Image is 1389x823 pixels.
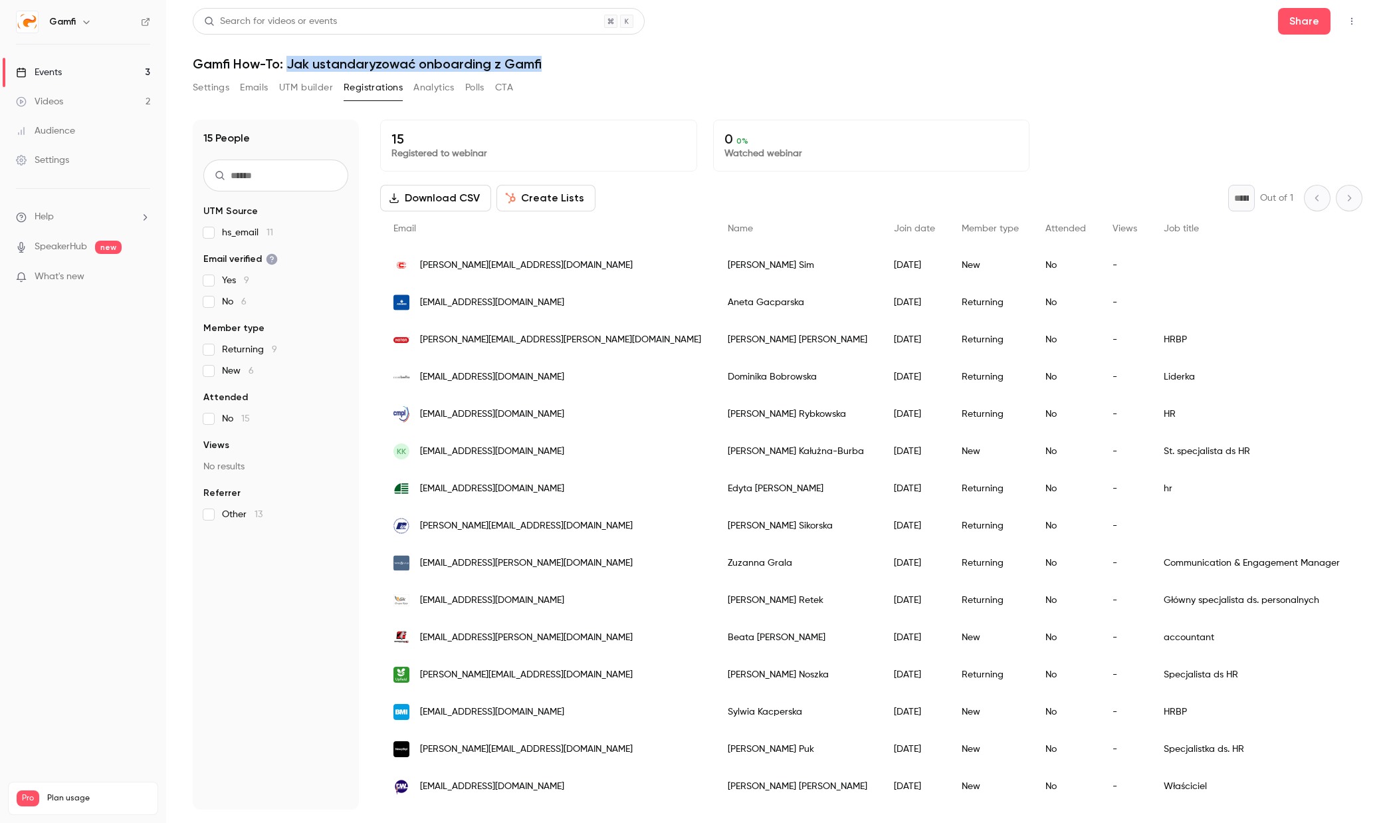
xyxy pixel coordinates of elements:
[222,412,250,425] span: No
[1150,358,1353,396] div: Liderka
[393,376,409,378] img: cosibella.pl
[714,656,881,693] div: [PERSON_NAME] Noszka
[1032,396,1099,433] div: No
[948,470,1032,507] div: Returning
[881,582,948,619] div: [DATE]
[881,321,948,358] div: [DATE]
[1032,544,1099,582] div: No
[393,257,409,273] img: caldo.pl
[393,224,416,233] span: Email
[222,508,263,521] span: Other
[203,391,248,404] span: Attended
[948,507,1032,544] div: Returning
[393,778,409,794] img: drukujemywizje.pl
[16,210,150,224] li: help-dropdown-opener
[204,15,337,29] div: Search for videos or events
[393,518,409,534] img: pan.olsztyn.pl
[420,296,564,310] span: [EMAIL_ADDRESS][DOMAIN_NAME]
[49,15,76,29] h6: Gamfi
[948,433,1032,470] div: New
[948,731,1032,768] div: New
[203,205,258,218] span: UTM Source
[962,224,1019,233] span: Member type
[420,780,564,794] span: [EMAIL_ADDRESS][DOMAIN_NAME]
[894,224,935,233] span: Join date
[393,630,409,646] img: faymonville.com
[881,358,948,396] div: [DATE]
[35,240,87,254] a: SpeakerHub
[1099,247,1150,284] div: -
[881,693,948,731] div: [DATE]
[47,793,150,804] span: Plan usage
[240,77,268,98] button: Emails
[714,396,881,433] div: [PERSON_NAME] Rybkowska
[249,366,254,376] span: 6
[420,556,633,570] span: [EMAIL_ADDRESS][PERSON_NAME][DOMAIN_NAME]
[241,414,250,423] span: 15
[393,667,409,683] img: florafg.com
[714,731,881,768] div: [PERSON_NAME] Puk
[1032,284,1099,321] div: No
[714,544,881,582] div: Zuzanna Grala
[714,321,881,358] div: [PERSON_NAME] [PERSON_NAME]
[1150,321,1353,358] div: HRBP
[1032,358,1099,396] div: No
[496,185,595,211] button: Create Lists
[1150,433,1353,470] div: St. specjalista ds HR
[420,259,633,273] span: [PERSON_NAME][EMAIL_ADDRESS][DOMAIN_NAME]
[222,274,249,287] span: Yes
[1032,768,1099,805] div: No
[222,295,247,308] span: No
[1150,731,1353,768] div: Specjalistka ds. HR
[203,205,348,521] section: facet-groups
[1032,619,1099,656] div: No
[948,396,1032,433] div: Returning
[16,95,63,108] div: Videos
[736,136,748,146] span: 0 %
[193,56,1362,72] h1: Gamfi How-To: Jak ustandaryzować onboarding z Gamfi
[948,656,1032,693] div: Returning
[714,582,881,619] div: [PERSON_NAME] Retek
[1150,582,1353,619] div: Główny specjalista ds. personalnych
[393,337,409,343] img: keter.com
[881,731,948,768] div: [DATE]
[1099,433,1150,470] div: -
[1150,470,1353,507] div: hr
[1032,507,1099,544] div: No
[203,487,241,500] span: Referrer
[1150,768,1353,805] div: Właściciel
[203,253,278,266] span: Email verified
[1032,433,1099,470] div: No
[420,482,564,496] span: [EMAIL_ADDRESS][DOMAIN_NAME]
[1150,693,1353,731] div: HRBP
[16,124,75,138] div: Audience
[948,582,1032,619] div: Returning
[279,77,333,98] button: UTM builder
[1099,358,1150,396] div: -
[948,619,1032,656] div: New
[1032,247,1099,284] div: No
[272,345,277,354] span: 9
[391,131,686,147] p: 15
[420,631,633,645] span: [EMAIL_ADDRESS][PERSON_NAME][DOMAIN_NAME]
[17,790,39,806] span: Pro
[714,247,881,284] div: [PERSON_NAME] Sim
[1032,693,1099,731] div: No
[420,333,701,347] span: [PERSON_NAME][EMAIL_ADDRESS][PERSON_NAME][DOMAIN_NAME]
[881,544,948,582] div: [DATE]
[1099,619,1150,656] div: -
[728,224,753,233] span: Name
[393,592,409,608] img: grupakety.com
[1099,768,1150,805] div: -
[724,147,1019,160] p: Watched webinar
[1032,731,1099,768] div: No
[1099,396,1150,433] div: -
[1032,582,1099,619] div: No
[393,481,409,497] img: agrosklad.com.pl
[420,705,564,719] span: [EMAIL_ADDRESS][DOMAIN_NAME]
[948,693,1032,731] div: New
[344,77,403,98] button: Registrations
[881,619,948,656] div: [DATE]
[420,668,633,682] span: [PERSON_NAME][EMAIL_ADDRESS][DOMAIN_NAME]
[1099,731,1150,768] div: -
